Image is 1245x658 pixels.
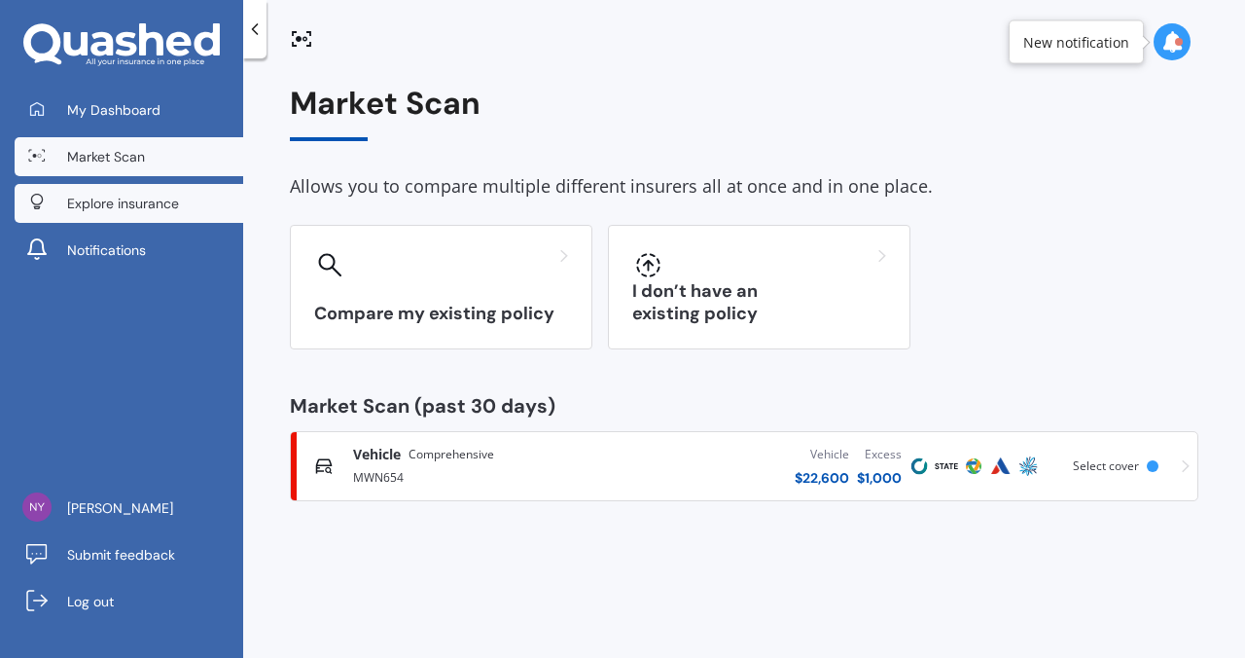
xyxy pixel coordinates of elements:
div: Allows you to compare multiple different insurers all at once and in one place. [290,172,1198,201]
a: Submit feedback [15,535,243,574]
span: Log out [67,592,114,611]
div: Vehicle [795,445,849,464]
span: Vehicle [353,445,401,464]
span: Select cover [1073,457,1139,474]
a: Log out [15,582,243,621]
span: [PERSON_NAME] [67,498,173,518]
a: [PERSON_NAME] [15,489,243,528]
img: Cove [907,455,931,478]
a: Notifications [15,231,243,270]
img: Autosure [989,455,1013,478]
div: $ 1,000 [857,468,902,488]
div: Excess [857,445,902,464]
a: Market Scan [15,137,243,176]
a: VehicleComprehensiveMWN654Vehicle$22,600Excess$1,000CoveStateProtectaAutosureAMPSelect cover [290,431,1198,501]
img: State [935,455,958,478]
img: Protecta [962,455,985,478]
div: $ 22,600 [795,468,849,488]
span: My Dashboard [67,100,160,120]
img: AMP [1016,455,1040,478]
div: New notification [1023,32,1129,52]
div: Market Scan [290,86,1198,141]
div: MWN654 [353,464,610,488]
a: Explore insurance [15,184,243,223]
span: Market Scan [67,147,145,166]
img: 23188479756edbc9b2964b8af33d82ea [22,493,52,522]
h3: Compare my existing policy [314,303,568,325]
div: Market Scan (past 30 days) [290,396,1198,416]
span: Notifications [67,240,146,260]
a: My Dashboard [15,91,243,129]
span: Submit feedback [67,545,175,565]
h3: I don’t have an existing policy [632,280,886,325]
span: Explore insurance [67,194,179,213]
span: Comprehensive [409,445,494,464]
